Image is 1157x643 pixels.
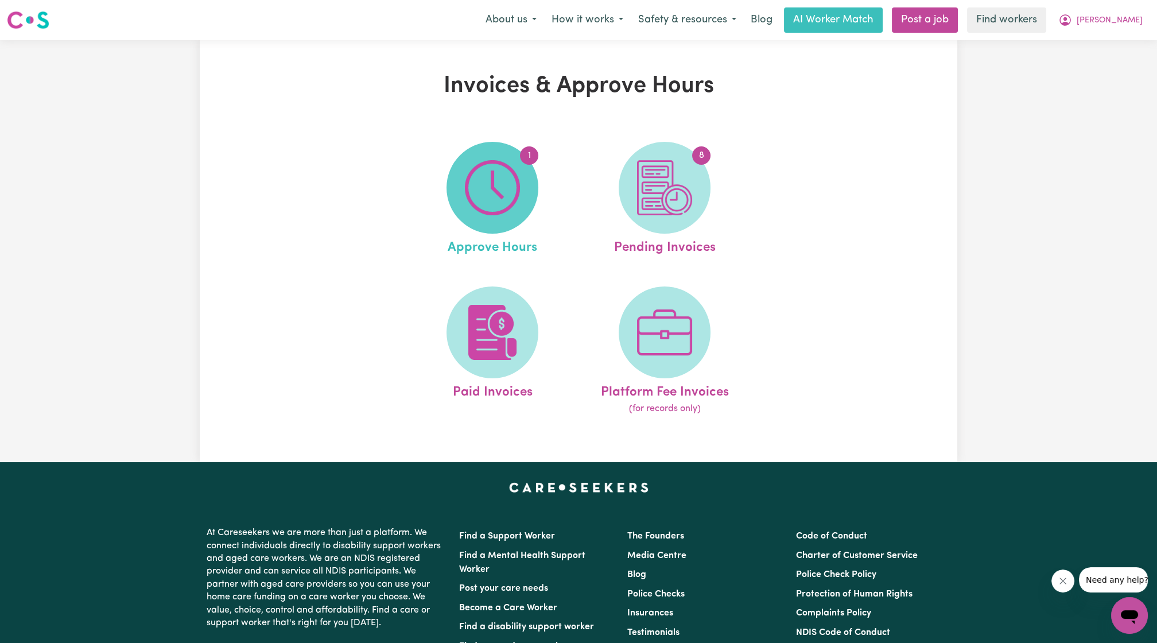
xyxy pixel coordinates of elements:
a: Careseekers home page [509,483,649,492]
a: NDIS Code of Conduct [796,628,890,637]
a: Charter of Customer Service [796,551,918,560]
a: Paid Invoices [410,286,575,416]
a: Find a Mental Health Support Worker [459,551,585,574]
a: Find workers [967,7,1046,33]
a: Protection of Human Rights [796,590,913,599]
span: 1 [520,146,538,165]
a: Careseekers logo [7,7,49,33]
a: Platform Fee Invoices(for records only) [582,286,747,416]
a: Pending Invoices [582,142,747,258]
button: Safety & resources [631,8,744,32]
a: Code of Conduct [796,532,867,541]
a: Blog [744,7,779,33]
a: Post your care needs [459,584,548,593]
span: Approve Hours [448,234,537,258]
span: Paid Invoices [452,378,532,402]
a: Insurances [627,609,673,618]
iframe: Message from company [1079,567,1148,592]
a: Police Checks [627,590,685,599]
span: 8 [692,146,710,165]
span: Need any help? [7,8,69,17]
a: Blog [627,570,646,579]
a: Testimonials [627,628,680,637]
h1: Invoices & Approve Hours [333,72,824,100]
span: Pending Invoices [614,234,715,258]
a: Complaints Policy [796,609,871,618]
img: Careseekers logo [7,10,49,30]
span: Platform Fee Invoices [600,378,728,402]
a: Find a disability support worker [459,622,594,632]
button: About us [478,8,544,32]
button: My Account [1051,8,1150,32]
span: [PERSON_NAME] [1077,14,1143,27]
a: AI Worker Match [784,7,883,33]
a: Find a Support Worker [459,532,555,541]
a: The Founders [627,532,684,541]
a: Media Centre [627,551,686,560]
iframe: Button to launch messaging window [1111,597,1148,634]
span: (for records only) [628,402,700,416]
p: At Careseekers we are more than just a platform. We connect individuals directly to disability su... [207,522,445,634]
a: Police Check Policy [796,570,876,579]
a: Approve Hours [410,142,575,258]
iframe: Close message [1051,570,1074,592]
a: Post a job [892,7,958,33]
a: Become a Care Worker [459,603,557,613]
button: How it works [544,8,631,32]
